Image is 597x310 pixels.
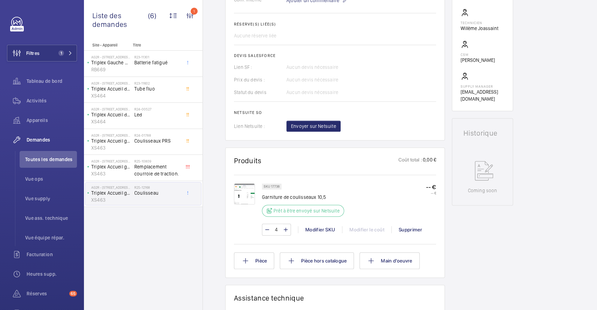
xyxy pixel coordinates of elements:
h2: R25-12168 [134,185,180,189]
button: Main d'oeuvre [360,252,419,269]
h1: Produits [234,156,262,165]
h1: Historique [463,130,502,137]
p: AG2R - [STREET_ADDRESS][PERSON_NAME] [91,55,132,59]
span: Coulisseau [134,189,180,196]
h1: Assistance technique [234,294,304,302]
span: Batterie fatigué [134,59,180,66]
p: XS464 [91,92,132,99]
p: [PERSON_NAME] [461,57,495,64]
p: AG2R - [STREET_ADDRESS][PERSON_NAME] [91,133,132,137]
p: SKU 17738 [264,185,280,188]
h2: R25-10809 [134,159,180,163]
span: Facturation [27,251,77,258]
p: XS464 [91,118,132,125]
h2: R23-11602 [134,81,180,85]
span: Vue ass. technique [25,215,77,222]
span: Tableau de bord [27,78,77,85]
button: Envoyer sur Netsuite [286,121,341,132]
button: Pièce [234,252,274,269]
p: Triplex Accueil gauche bat A [91,189,132,196]
p: AG2R - [STREET_ADDRESS][PERSON_NAME] [91,159,132,163]
p: Triplex Accueil gauche bat A [91,137,132,144]
span: Coulisseaux PRS [134,137,180,144]
p: [EMAIL_ADDRESS][DOMAIN_NAME] [461,88,504,102]
span: Vue supply [25,195,77,202]
h2: R24-00527 [134,107,180,111]
span: Activités [27,97,77,104]
p: AG2R - [STREET_ADDRESS][PERSON_NAME] [91,81,132,85]
p: -- € [426,183,436,191]
p: XS463 [91,144,132,151]
span: Filtres [26,50,40,57]
span: Tube fluo [134,85,180,92]
span: Vue ops [25,175,77,182]
span: Appareils [27,117,77,124]
h2: Devis Salesforce [234,53,436,58]
span: 1 [58,50,64,56]
p: Titre [133,43,179,48]
p: AG2R - [STREET_ADDRESS][PERSON_NAME] [91,185,132,189]
p: Triplex Accueil droite bat A [91,85,132,92]
p: Prêt à être envoyé sur Netsuite [273,207,340,214]
h2: R23-11301 [134,55,180,59]
p: RB669 [91,66,132,73]
span: Réserves [27,290,66,297]
h2: Netsuite SO [234,110,436,115]
span: Vue équipe répar. [25,234,77,241]
span: Envoyer sur Netsuite [291,123,336,130]
div: Modifier SKU [298,226,342,233]
p: Coût total : [398,156,422,165]
h2: R24-01788 [134,133,180,137]
img: iqtzgTvqzoOyi5Lsi4Bnlicn4lD--i1S_n0ZtJiLFEU25BI-.jpeg [234,183,255,204]
p: Triplex Gauche Monte Charge Bat A [91,59,132,66]
p: -- € [426,191,436,195]
p: 0,00 € [422,156,436,165]
span: Toutes les demandes [25,156,77,163]
button: Filtres1 [7,45,77,62]
span: 65 [69,291,77,296]
h2: Réserve(s) liée(s) [234,22,436,27]
span: Heures supp. [27,271,77,277]
p: CSM [461,52,495,57]
p: Supply manager [461,84,504,88]
span: Remplacement courroie de traction. [134,163,180,177]
p: XS463 [91,170,132,177]
p: XS463 [91,196,132,203]
p: AG2R - [STREET_ADDRESS][PERSON_NAME] [91,107,132,111]
p: Site - Appareil [84,43,130,48]
p: Garniture de coulisseaux 10,5 [262,194,348,201]
span: Demandes [27,136,77,143]
p: Triplex Accueil droite bat A [91,111,132,118]
div: Supprimer [391,226,429,233]
p: Triplex Accueil gauche bat A [91,163,132,170]
span: Led [134,111,180,118]
p: Technicien [461,21,498,25]
p: Coming soon [468,187,497,194]
button: Pièce hors catalogue [280,252,354,269]
p: Willème Joassaint [461,25,498,32]
span: Liste des demandes [92,11,148,29]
